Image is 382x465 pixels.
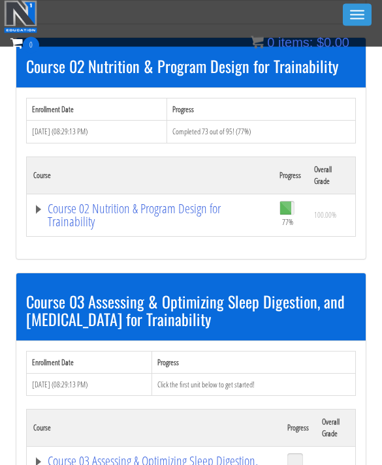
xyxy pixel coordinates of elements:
[23,37,39,53] span: 0
[27,374,152,397] td: [DATE] (08:29:13 PM)
[267,35,274,50] span: 0
[26,293,356,328] h3: Course 03 Assessing & Optimizing Sleep Digestion, and [MEDICAL_DATA] for Trainability
[27,157,274,194] th: Course
[27,410,281,447] th: Course
[281,410,315,447] th: Progress
[27,121,167,143] td: [DATE] (08:29:13 PM)
[308,157,355,194] th: Overall Grade
[10,34,39,52] a: 0
[27,99,167,121] th: Enrollment Date
[251,35,349,50] a: 0 items: $0.00
[151,352,355,374] th: Progress
[278,35,313,50] span: items:
[27,352,152,374] th: Enrollment Date
[315,410,355,447] th: Overall Grade
[282,216,293,230] span: 77%
[317,35,349,50] bdi: 0.00
[4,1,37,33] img: n1-education
[251,36,264,49] img: icon11.png
[33,203,266,229] a: Course 02 Nutrition & Program Design for Trainability
[273,157,308,194] th: Progress
[317,35,324,50] span: $
[167,99,356,121] th: Progress
[151,374,355,397] td: Click the first unit below to get started!
[167,121,356,143] td: Completed 73 out of 95! (77%)
[308,194,355,237] td: 100.00%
